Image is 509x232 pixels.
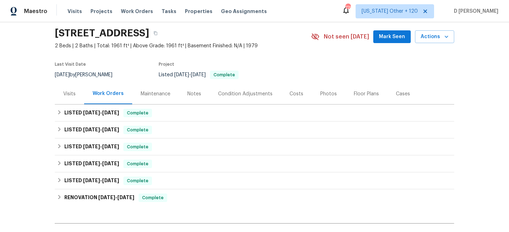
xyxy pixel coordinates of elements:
[159,72,239,77] span: Listed
[83,110,100,115] span: [DATE]
[320,90,337,97] div: Photos
[55,189,454,206] div: RENOVATION [DATE]-[DATE]Complete
[124,109,151,117] span: Complete
[185,8,212,15] span: Properties
[68,8,82,15] span: Visits
[324,33,369,40] span: Not seen [DATE]
[102,110,119,115] span: [DATE]
[55,71,121,79] div: by [PERSON_NAME]
[289,90,303,97] div: Costs
[124,143,151,150] span: Complete
[139,194,166,201] span: Complete
[362,8,418,15] span: [US_STATE] Other + 120
[55,172,454,189] div: LISTED [DATE]-[DATE]Complete
[55,121,454,138] div: LISTED [DATE]-[DATE]Complete
[55,72,70,77] span: [DATE]
[64,160,119,168] h6: LISTED
[149,27,162,40] button: Copy Address
[117,195,134,200] span: [DATE]
[98,195,115,200] span: [DATE]
[55,155,454,172] div: LISTED [DATE]-[DATE]Complete
[83,161,119,166] span: -
[93,90,124,97] div: Work Orders
[191,72,206,77] span: [DATE]
[121,8,153,15] span: Work Orders
[141,90,170,97] div: Maintenance
[64,109,119,117] h6: LISTED
[102,161,119,166] span: [DATE]
[218,90,273,97] div: Condition Adjustments
[124,126,151,133] span: Complete
[221,8,267,15] span: Geo Assignments
[55,138,454,155] div: LISTED [DATE]-[DATE]Complete
[83,110,119,115] span: -
[64,126,119,134] h6: LISTED
[98,195,134,200] span: -
[64,177,119,185] h6: LISTED
[102,178,119,183] span: [DATE]
[55,30,149,37] h2: [STREET_ADDRESS]
[55,62,86,66] span: Last Visit Date
[83,161,100,166] span: [DATE]
[162,9,176,14] span: Tasks
[124,177,151,184] span: Complete
[211,73,238,77] span: Complete
[63,90,76,97] div: Visits
[379,32,405,41] span: Mark Seen
[102,144,119,149] span: [DATE]
[64,194,134,202] h6: RENOVATION
[55,42,311,49] span: 2 Beds | 2 Baths | Total: 1961 ft² | Above Grade: 1961 ft² | Basement Finished: N/A | 1979
[83,178,119,183] span: -
[83,127,119,132] span: -
[90,8,112,15] span: Projects
[83,144,119,149] span: -
[83,144,100,149] span: [DATE]
[159,62,174,66] span: Project
[124,160,151,167] span: Complete
[64,143,119,151] h6: LISTED
[83,178,100,183] span: [DATE]
[373,30,411,43] button: Mark Seen
[354,90,379,97] div: Floor Plans
[451,8,498,15] span: D [PERSON_NAME]
[396,90,410,97] div: Cases
[83,127,100,132] span: [DATE]
[55,105,454,121] div: LISTED [DATE]-[DATE]Complete
[174,72,189,77] span: [DATE]
[102,127,119,132] span: [DATE]
[421,32,449,41] span: Actions
[24,8,47,15] span: Maestro
[187,90,201,97] div: Notes
[174,72,206,77] span: -
[415,30,454,43] button: Actions
[345,4,350,11] div: 770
